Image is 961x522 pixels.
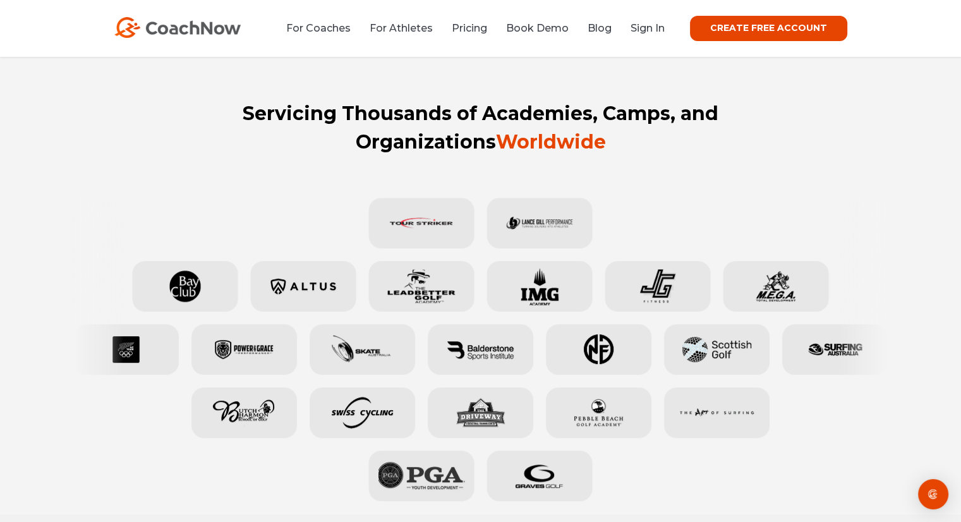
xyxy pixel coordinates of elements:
a: For Athletes [370,22,433,34]
span: Worldwide [496,130,606,154]
div: Open Intercom Messenger [918,479,948,509]
a: Book Demo [506,22,569,34]
img: CoachNow Logo [114,17,241,38]
a: Blog [588,22,612,34]
a: Sign In [631,22,665,34]
strong: Servicing Thousands of Academies, Camps, and Organizations [243,102,718,154]
img: Logos [73,198,888,501]
a: For Coaches [286,22,351,34]
a: Pricing [452,22,487,34]
a: CREATE FREE ACCOUNT [690,16,847,41]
